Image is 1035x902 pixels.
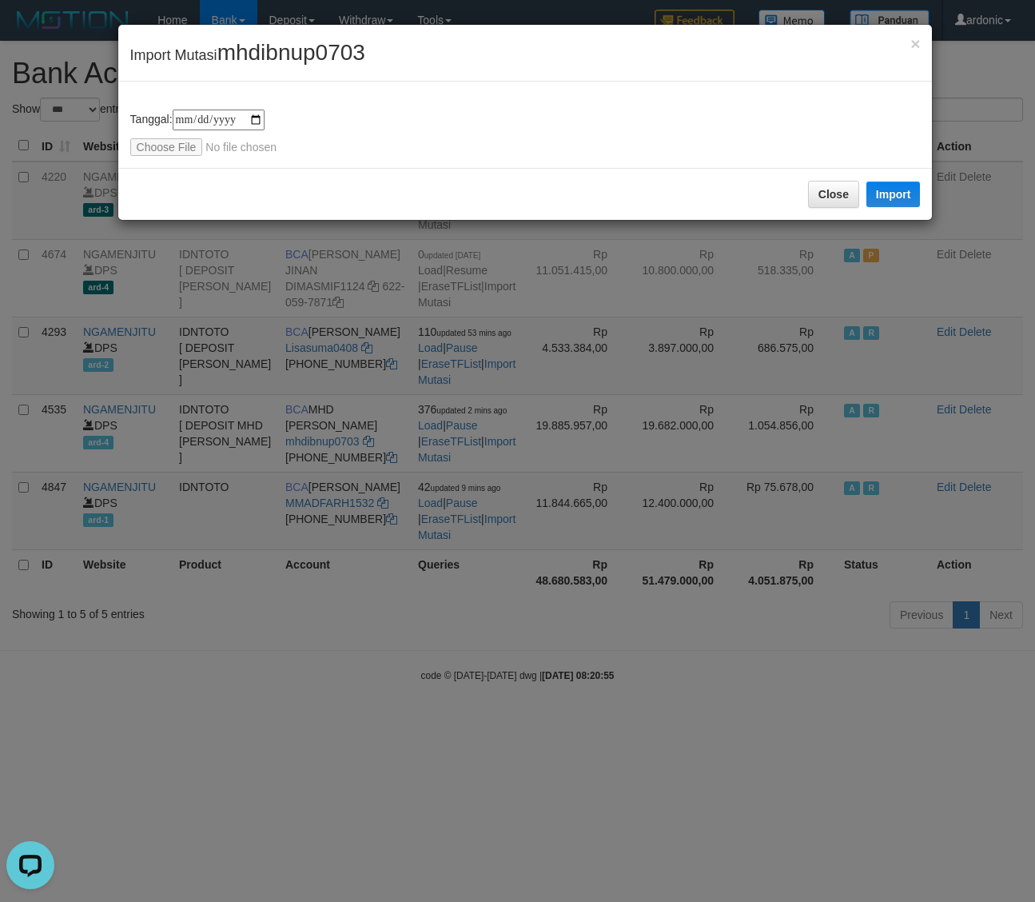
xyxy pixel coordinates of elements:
span: × [910,34,920,53]
span: mhdibnup0703 [217,40,365,65]
button: Close [910,35,920,52]
button: Import [866,182,921,207]
span: Import Mutasi [130,47,365,63]
button: Open LiveChat chat widget [6,6,54,54]
div: Tanggal: [130,110,921,156]
button: Close [808,181,859,208]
